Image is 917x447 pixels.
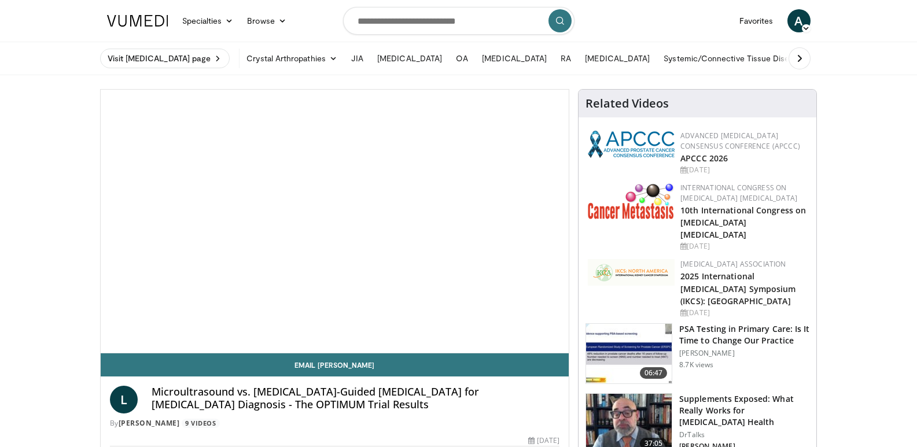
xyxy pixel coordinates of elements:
input: Search topics, interventions [343,7,574,35]
a: 2025 International [MEDICAL_DATA] Symposium (IKCS): [GEOGRAPHIC_DATA] [680,271,796,306]
a: International Congress on [MEDICAL_DATA] [MEDICAL_DATA] [680,183,797,203]
a: Favorites [732,9,780,32]
div: [DATE] [680,241,807,252]
img: 969231d3-b021-4170-ae52-82fb74b0a522.150x105_q85_crop-smart_upscale.jpg [586,324,672,384]
a: Systemic/Connective Tissue Disease [657,47,820,70]
a: OA [449,47,475,70]
a: L [110,386,138,413]
div: [DATE] [528,435,559,446]
a: Browse [240,9,293,32]
div: [DATE] [680,165,807,175]
p: [PERSON_NAME] [679,349,809,358]
img: 92ba7c40-df22-45a2-8e3f-1ca017a3d5ba.png.150x105_q85_autocrop_double_scale_upscale_version-0.2.png [588,131,675,158]
a: A [787,9,811,32]
a: 06:47 PSA Testing in Primary Care: Is It Time to Change Our Practice [PERSON_NAME] 8.7K views [585,323,809,385]
img: 6ff8bc22-9509-4454-a4f8-ac79dd3b8976.png.150x105_q85_autocrop_double_scale_upscale_version-0.2.png [588,183,675,219]
h4: Related Videos [585,97,669,110]
div: By [110,418,560,428]
h3: PSA Testing in Primary Care: Is It Time to Change Our Practice [679,323,809,346]
a: [MEDICAL_DATA] [578,47,657,70]
a: [MEDICAL_DATA] Association [680,259,786,269]
a: Specialties [175,9,241,32]
a: RA [554,47,578,70]
a: APCCC 2026 [680,153,728,164]
div: [DATE] [680,308,807,318]
a: Advanced [MEDICAL_DATA] Consensus Conference (APCCC) [680,131,800,151]
video-js: Video Player [101,90,569,353]
a: [MEDICAL_DATA] [370,47,449,70]
p: DrTalks [679,430,809,439]
span: 06:47 [640,367,668,379]
h4: Microultrasound vs. [MEDICAL_DATA]-Guided [MEDICAL_DATA] for [MEDICAL_DATA] Diagnosis - The OPTIM... [152,386,560,411]
a: 10th International Congress on [MEDICAL_DATA] [MEDICAL_DATA] [680,205,806,240]
a: 9 Videos [182,419,220,428]
img: VuMedi Logo [107,15,168,27]
p: 8.7K views [679,360,713,370]
a: JIA [344,47,370,70]
a: Crystal Arthropathies [240,47,344,70]
a: [MEDICAL_DATA] [475,47,554,70]
h3: Supplements Exposed: What Really Works for [MEDICAL_DATA] Health [679,393,809,428]
a: Visit [MEDICAL_DATA] page [100,49,230,68]
a: Email [PERSON_NAME] [101,353,569,376]
img: fca7e709-d275-4aeb-92d8-8ddafe93f2a6.png.150x105_q85_autocrop_double_scale_upscale_version-0.2.png [588,259,675,286]
a: [PERSON_NAME] [119,418,180,428]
